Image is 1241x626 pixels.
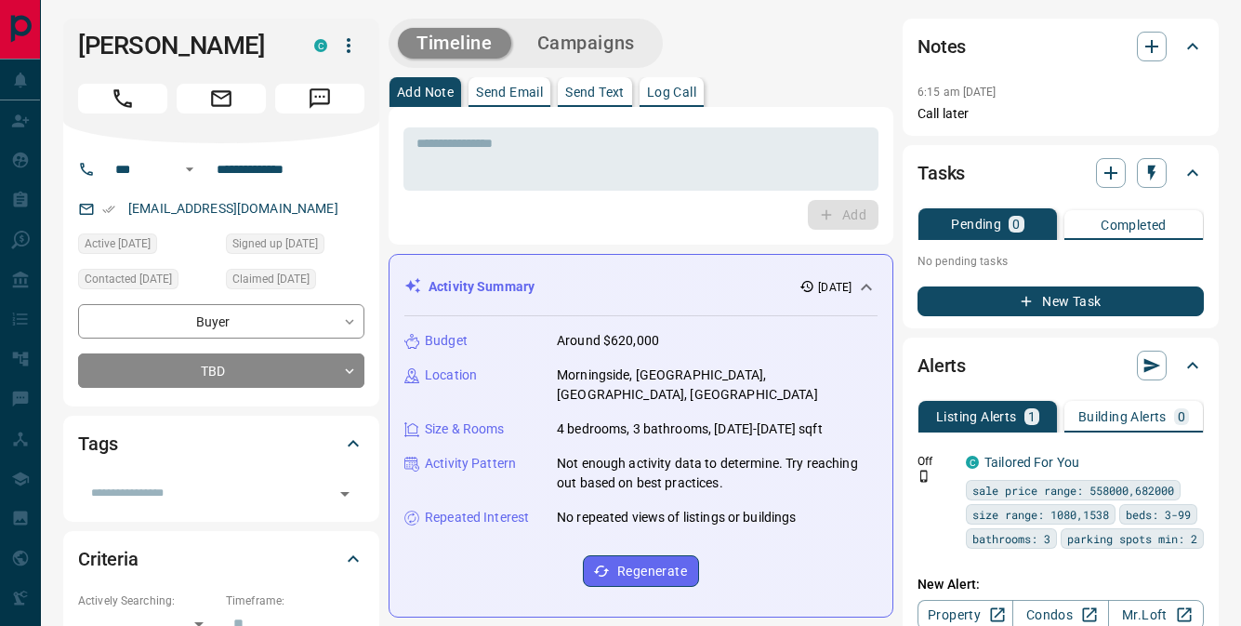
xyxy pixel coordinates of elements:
p: Completed [1101,219,1167,232]
button: Campaigns [519,28,654,59]
span: Call [78,84,167,113]
p: No pending tasks [918,247,1204,275]
span: beds: 3-99 [1126,505,1191,524]
button: Open [178,158,201,180]
p: Actively Searching: [78,593,217,609]
p: Listing Alerts [936,410,1017,423]
button: New Task [918,286,1204,316]
button: Regenerate [583,555,699,587]
span: sale price range: 558000,682000 [972,481,1174,499]
p: Size & Rooms [425,420,505,439]
div: Thu May 08 2025 [78,269,217,295]
p: New Alert: [918,575,1204,594]
p: Send Text [565,86,625,99]
p: 6:15 am [DATE] [918,86,997,99]
p: Pending [951,218,1001,231]
svg: Email Verified [102,203,115,216]
h2: Notes [918,32,966,61]
span: parking spots min: 2 [1067,529,1197,548]
h2: Tags [78,429,117,459]
span: Contacted [DATE] [85,270,172,288]
span: size range: 1080,1538 [972,505,1109,524]
p: Activity Summary [429,277,535,297]
div: condos.ca [966,456,979,469]
div: Tags [78,421,364,466]
p: Off [918,453,955,470]
p: 4 bedrooms, 3 bathrooms, [DATE]-[DATE] sqft [557,420,823,439]
h2: Tasks [918,158,965,188]
div: Alerts [918,343,1204,388]
span: Claimed [DATE] [232,270,310,288]
p: Call later [918,104,1204,124]
h2: Criteria [78,544,139,574]
button: Open [332,481,358,507]
button: Timeline [398,28,511,59]
p: Not enough activity data to determine. Try reaching out based on best practices. [557,454,878,493]
h1: [PERSON_NAME] [78,31,286,60]
div: Criteria [78,537,364,581]
p: Budget [425,331,468,351]
span: Active [DATE] [85,234,151,253]
p: No repeated views of listings or buildings [557,508,797,527]
p: Building Alerts [1078,410,1167,423]
p: Around $620,000 [557,331,659,351]
div: TBD [78,353,364,388]
svg: Push Notification Only [918,470,931,483]
div: Tue Jan 28 2025 [226,269,364,295]
p: Repeated Interest [425,508,529,527]
a: Tailored For You [984,455,1079,470]
div: condos.ca [314,39,327,52]
p: 0 [1178,410,1185,423]
p: Send Email [476,86,543,99]
div: Buyer [78,304,364,339]
div: Tasks [918,151,1204,195]
div: Activity Summary[DATE] [404,270,878,304]
p: [DATE] [818,279,852,296]
p: Activity Pattern [425,454,516,473]
p: Add Note [397,86,454,99]
span: bathrooms: 3 [972,529,1050,548]
span: Message [275,84,364,113]
p: Location [425,366,477,385]
span: Email [177,84,266,113]
div: Mon Jan 27 2025 [78,233,217,260]
p: 1 [1028,410,1036,423]
p: Log Call [647,86,696,99]
p: Morningside, [GEOGRAPHIC_DATA], [GEOGRAPHIC_DATA], [GEOGRAPHIC_DATA] [557,366,878,405]
p: Timeframe: [226,593,364,609]
h2: Alerts [918,351,966,380]
div: Tue Jul 06 2021 [226,233,364,260]
a: [EMAIL_ADDRESS][DOMAIN_NAME] [128,201,338,216]
div: Notes [918,24,1204,69]
span: Signed up [DATE] [232,234,318,253]
p: 0 [1012,218,1020,231]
